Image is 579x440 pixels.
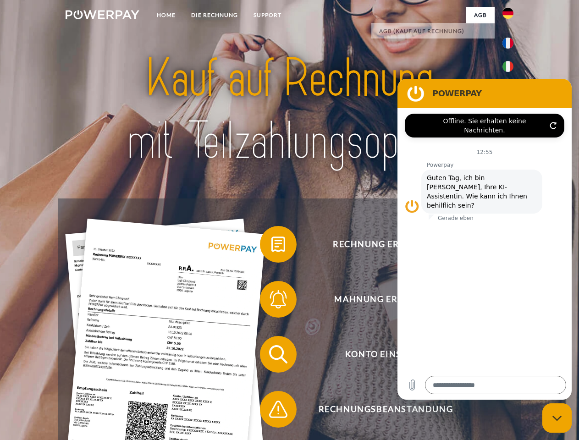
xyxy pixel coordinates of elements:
img: qb_bell.svg [267,288,290,311]
button: Rechnungsbeanstandung [260,391,498,428]
span: Rechnungsbeanstandung [273,391,498,428]
span: Mahnung erhalten? [273,281,498,318]
img: logo-powerpay-white.svg [66,10,139,19]
a: DIE RECHNUNG [183,7,246,23]
span: Konto einsehen [273,336,498,373]
a: Home [149,7,183,23]
a: agb [466,7,495,23]
a: SUPPORT [246,7,289,23]
img: de [502,8,513,19]
span: Rechnung erhalten? [273,226,498,263]
img: qb_search.svg [267,343,290,366]
img: qb_bill.svg [267,233,290,256]
iframe: Schaltfläche zum Öffnen des Messaging-Fensters; Konversation läuft [542,403,572,433]
img: it [502,61,513,72]
img: fr [502,38,513,49]
button: Mahnung erhalten? [260,281,498,318]
button: Konto einsehen [260,336,498,373]
a: AGB (Kauf auf Rechnung) [371,23,495,39]
button: Rechnung erhalten? [260,226,498,263]
img: title-powerpay_de.svg [88,44,491,176]
iframe: Messaging-Fenster [397,79,572,400]
img: qb_warning.svg [267,398,290,421]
